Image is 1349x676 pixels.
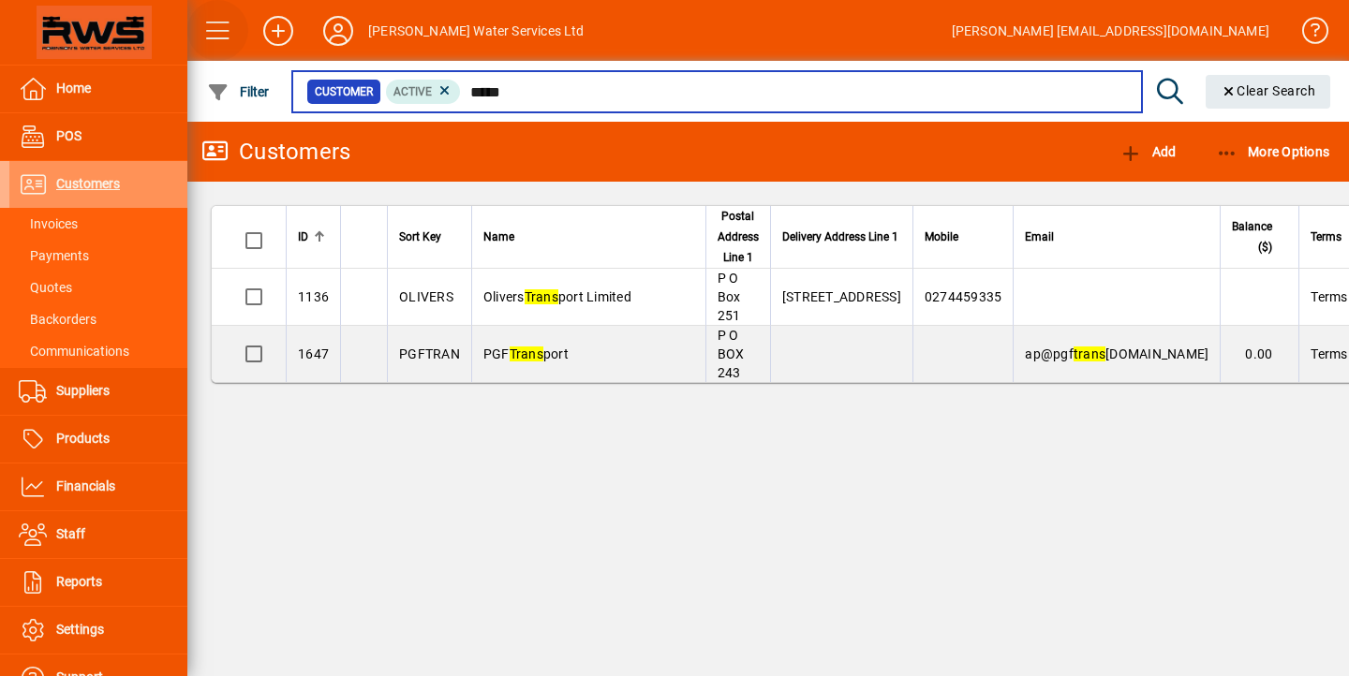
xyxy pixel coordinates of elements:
[483,227,514,247] span: Name
[782,227,898,247] span: Delivery Address Line 1
[1025,346,1208,361] span: ap@pgf [DOMAIN_NAME]
[207,84,270,99] span: Filter
[1206,75,1331,109] button: Clear
[9,66,187,112] a: Home
[1311,227,1342,247] span: Terms
[483,346,569,361] span: PGF port
[782,289,901,304] span: [STREET_ADDRESS]
[1025,227,1054,247] span: Email
[1216,144,1330,159] span: More Options
[308,14,368,48] button: Profile
[483,289,631,304] span: Olivers port Limited
[298,346,329,361] span: 1647
[19,216,78,231] span: Invoices
[56,176,120,191] span: Customers
[9,368,187,415] a: Suppliers
[1221,83,1316,98] span: Clear Search
[1220,326,1298,382] td: 0.00
[386,80,461,104] mat-chip: Activation Status: Active
[9,416,187,463] a: Products
[1311,287,1347,306] span: Terms
[9,335,187,367] a: Communications
[56,622,104,637] span: Settings
[9,272,187,303] a: Quotes
[718,328,745,380] span: P O BOX 243
[483,227,694,247] div: Name
[1025,227,1208,247] div: Email
[298,227,308,247] span: ID
[9,607,187,654] a: Settings
[56,526,85,541] span: Staff
[201,137,350,167] div: Customers
[298,227,329,247] div: ID
[315,82,373,101] span: Customer
[19,280,72,295] span: Quotes
[56,574,102,589] span: Reports
[9,208,187,240] a: Invoices
[925,289,1002,304] span: 0274459335
[1074,346,1105,361] em: trans
[510,346,543,361] em: Trans
[19,248,89,263] span: Payments
[399,289,453,304] span: OLIVERS
[399,227,441,247] span: Sort Key
[56,128,82,143] span: POS
[525,289,558,304] em: Trans
[298,289,329,304] span: 1136
[1119,144,1176,159] span: Add
[1211,135,1335,169] button: More Options
[399,346,460,361] span: PGFTRAN
[56,383,110,398] span: Suppliers
[925,227,1002,247] div: Mobile
[56,81,91,96] span: Home
[19,344,129,359] span: Communications
[9,113,187,160] a: POS
[368,16,585,46] div: [PERSON_NAME] Water Services Ltd
[202,75,274,109] button: Filter
[9,463,187,510] a: Financials
[9,303,187,335] a: Backorders
[1232,216,1272,257] span: Balance ($)
[718,271,741,323] span: P O Box 251
[1311,345,1347,363] span: Terms
[9,240,187,272] a: Payments
[56,431,110,446] span: Products
[1115,135,1180,169] button: Add
[925,227,958,247] span: Mobile
[9,559,187,606] a: Reports
[718,206,759,268] span: Postal Address Line 1
[1288,4,1326,65] a: Knowledge Base
[952,16,1269,46] div: [PERSON_NAME] [EMAIL_ADDRESS][DOMAIN_NAME]
[1232,216,1289,257] div: Balance ($)
[56,478,115,493] span: Financials
[248,14,308,48] button: Add
[19,312,96,327] span: Backorders
[9,511,187,558] a: Staff
[393,85,432,98] span: Active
